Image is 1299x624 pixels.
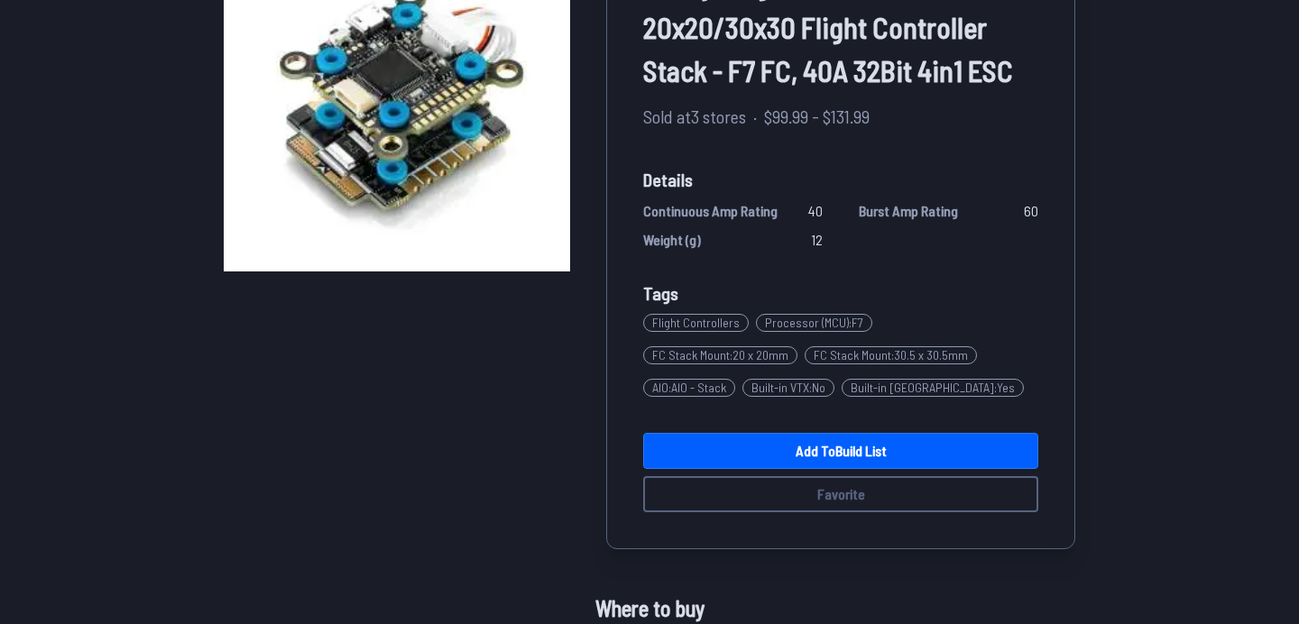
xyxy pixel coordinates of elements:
a: FC Stack Mount:20 x 20mm [643,339,805,372]
button: Favorite [643,476,1038,512]
span: Built-in [GEOGRAPHIC_DATA] : Yes [842,379,1024,397]
a: Built-in [GEOGRAPHIC_DATA]:Yes [842,372,1031,404]
a: Add toBuild List [643,433,1038,469]
span: Burst Amp Rating [859,200,958,222]
span: 12 [811,229,823,251]
span: Flight Controllers [643,314,749,332]
span: $99.99 - $131.99 [764,103,870,130]
span: Continuous Amp Rating [643,200,778,222]
span: AIO : AIO - Stack [643,379,735,397]
span: 40 [808,200,823,222]
a: Built-in VTX:No [742,372,842,404]
span: Built-in VTX : No [742,379,834,397]
span: · [753,103,757,130]
span: 60 [1024,200,1038,222]
a: FC Stack Mount:30.5 x 30.5mm [805,339,984,372]
a: Processor (MCU):F7 [756,307,880,339]
span: Processor (MCU) : F7 [756,314,872,332]
span: FC Stack Mount : 30.5 x 30.5mm [805,346,977,364]
a: AIO:AIO - Stack [643,372,742,404]
span: Weight (g) [643,229,701,251]
span: FC Stack Mount : 20 x 20mm [643,346,797,364]
span: Tags [643,282,678,304]
a: Flight Controllers [643,307,756,339]
span: Details [643,166,1038,193]
span: Sold at 3 stores [643,103,746,130]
